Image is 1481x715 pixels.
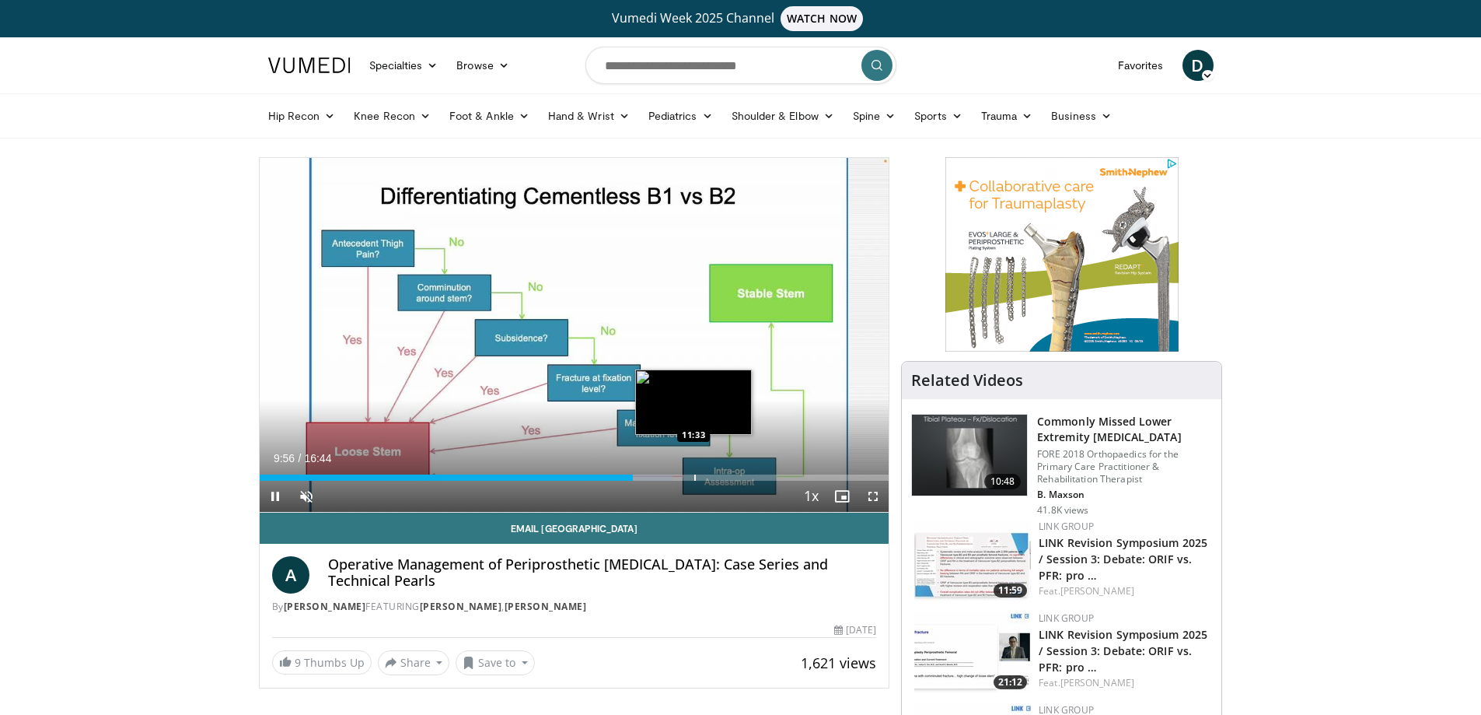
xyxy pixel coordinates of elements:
[1037,489,1212,501] p: B. Maxson
[914,612,1031,693] img: 3d38f83b-9379-4a04-8d2a-971632916aaa.150x105_q85_crop-smart_upscale.jpg
[274,452,295,464] span: 9:56
[722,100,844,131] a: Shoulder & Elbow
[456,650,535,675] button: Save to
[295,655,301,670] span: 9
[914,520,1031,601] a: 11:59
[1037,504,1088,517] p: 41.8K views
[1037,448,1212,485] p: FORE 2018 Orthopaedics for the Primary Care Practitioner & Rehabilitation Therapist
[834,623,876,637] div: [DATE]
[1039,584,1209,598] div: Feat.
[844,100,905,131] a: Spine
[905,100,972,131] a: Sports
[585,47,896,84] input: Search topics, interventions
[260,513,889,544] a: Email [GEOGRAPHIC_DATA]
[801,654,876,672] span: 1,621 views
[781,6,863,31] span: WATCH NOW
[795,481,826,512] button: Playback Rate
[420,600,502,613] a: [PERSON_NAME]
[272,600,877,614] div: By FEATURING ,
[1042,100,1121,131] a: Business
[268,58,351,73] img: VuMedi Logo
[1039,520,1094,533] a: LINK Group
[378,650,450,675] button: Share
[1182,50,1214,81] a: D
[639,100,722,131] a: Pediatrics
[994,584,1027,598] span: 11:59
[914,520,1031,601] img: b9288c66-1719-4b4d-a011-26ee5e03ef9b.150x105_q85_crop-smart_upscale.jpg
[826,481,858,512] button: Enable picture-in-picture mode
[911,371,1023,390] h4: Related Videos
[447,50,519,81] a: Browse
[328,556,877,590] h4: Operative Management of Periprosthetic [MEDICAL_DATA]: Case Series and Technical Pearls
[1060,676,1134,689] a: [PERSON_NAME]
[1039,612,1094,625] a: LINK Group
[291,481,322,512] button: Unmute
[260,158,889,513] video-js: Video Player
[984,474,1022,489] span: 10:48
[271,6,1211,31] a: Vumedi Week 2025 ChannelWATCH NOW
[1037,414,1212,445] h3: Commonly Missed Lower Extremity [MEDICAL_DATA]
[505,600,587,613] a: [PERSON_NAME]
[344,100,440,131] a: Knee Recon
[259,100,345,131] a: Hip Recon
[440,100,539,131] a: Foot & Ankle
[299,452,302,464] span: /
[260,475,889,481] div: Progress Bar
[539,100,639,131] a: Hand & Wrist
[945,157,1179,352] iframe: Advertisement
[272,556,309,594] a: A
[272,650,372,675] a: 9 Thumbs Up
[972,100,1043,131] a: Trauma
[912,415,1027,496] img: 4aa379b6-386c-4fb5-93ee-de5617843a87.150x105_q85_crop-smart_upscale.jpg
[858,481,889,512] button: Fullscreen
[635,370,752,435] img: image.jpeg
[1109,50,1173,81] a: Favorites
[911,414,1212,517] a: 10:48 Commonly Missed Lower Extremity [MEDICAL_DATA] FORE 2018 Orthopaedics for the Primary Care ...
[260,481,291,512] button: Pause
[1039,627,1207,675] a: LINK Revision Symposium 2025 / Session 3: Debate: ORIF vs. PFR: pro …
[914,612,1031,693] a: 21:12
[1060,584,1134,598] a: [PERSON_NAME]
[1039,676,1209,690] div: Feat.
[284,600,366,613] a: [PERSON_NAME]
[1039,535,1207,583] a: LINK Revision Symposium 2025 / Session 3: Debate: ORIF vs. PFR: pro …
[304,452,331,464] span: 16:44
[994,675,1027,689] span: 21:12
[360,50,448,81] a: Specialties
